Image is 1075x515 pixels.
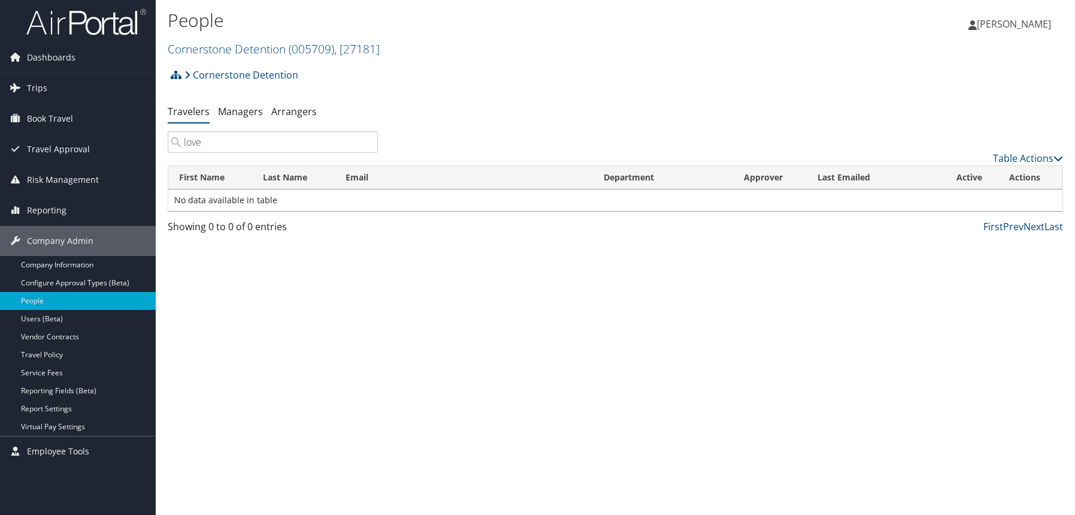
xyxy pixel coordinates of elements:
[168,219,378,240] div: Showing 0 to 0 of 0 entries
[252,166,335,189] th: Last Name: activate to sort column descending
[27,226,93,256] span: Company Admin
[1003,220,1023,233] a: Prev
[271,105,317,118] a: Arrangers
[733,166,807,189] th: Approver
[27,43,75,73] span: Dashboards
[27,195,66,225] span: Reporting
[807,166,940,189] th: Last Emailed: activate to sort column ascending
[27,104,73,134] span: Book Travel
[335,166,593,189] th: Email: activate to sort column ascending
[993,152,1063,165] a: Table Actions
[593,166,733,189] th: Department: activate to sort column ascending
[218,105,263,118] a: Managers
[26,8,146,36] img: airportal-logo.png
[168,41,380,57] a: Cornerstone Detention
[184,63,298,87] a: Cornerstone Detention
[968,6,1063,42] a: [PERSON_NAME]
[940,166,998,189] th: Active: activate to sort column ascending
[334,41,380,57] span: , [ 27181 ]
[168,105,210,118] a: Travelers
[977,17,1051,31] span: [PERSON_NAME]
[168,8,765,33] h1: People
[168,131,378,153] input: Search
[27,165,99,195] span: Risk Management
[1044,220,1063,233] a: Last
[168,189,1062,211] td: No data available in table
[289,41,334,57] span: ( 005709 )
[168,166,252,189] th: First Name: activate to sort column ascending
[983,220,1003,233] a: First
[27,134,90,164] span: Travel Approval
[27,73,47,103] span: Trips
[27,436,89,466] span: Employee Tools
[1023,220,1044,233] a: Next
[998,166,1062,189] th: Actions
